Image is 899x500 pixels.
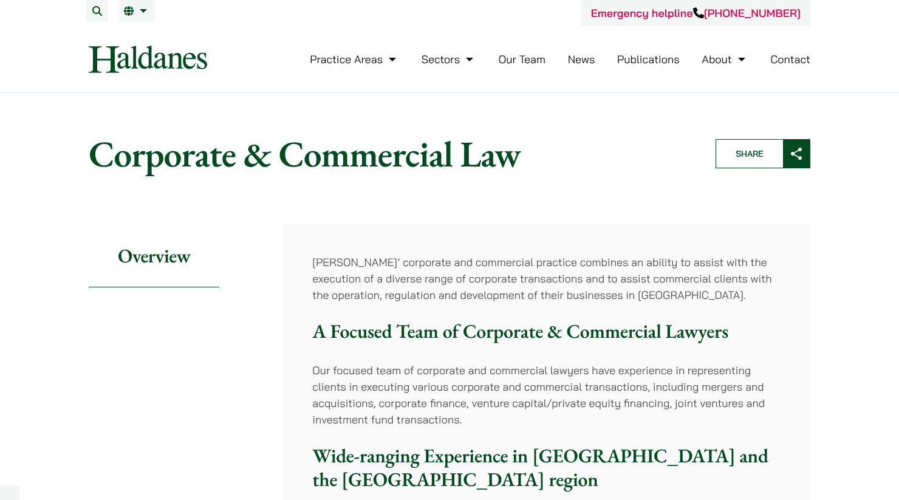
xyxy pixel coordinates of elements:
h1: Corporate & Commercial Law [89,132,695,176]
a: EN [124,6,150,16]
p: [PERSON_NAME]’ corporate and commercial practice combines an ability to assist with the execution... [312,254,781,303]
h3: Wide-ranging Experience in [GEOGRAPHIC_DATA] and the [GEOGRAPHIC_DATA] region [312,444,781,491]
p: Our focused team of corporate and commercial lawyers have experience in representing clients in e... [312,362,781,428]
img: Logo of Haldanes [89,46,207,73]
h2: Overview [89,225,219,287]
a: Publications [617,52,680,66]
a: Sectors [422,52,476,66]
a: About [702,52,748,66]
a: News [568,52,595,66]
button: Share [716,139,810,168]
h3: A Focused Team of Corporate & Commercial Lawyers [312,320,781,343]
a: Contact [770,52,810,66]
a: Emergency helpline[PHONE_NUMBER] [591,6,801,20]
a: Our Team [499,52,545,66]
a: Practice Areas [310,52,399,66]
span: Share [716,140,783,168]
